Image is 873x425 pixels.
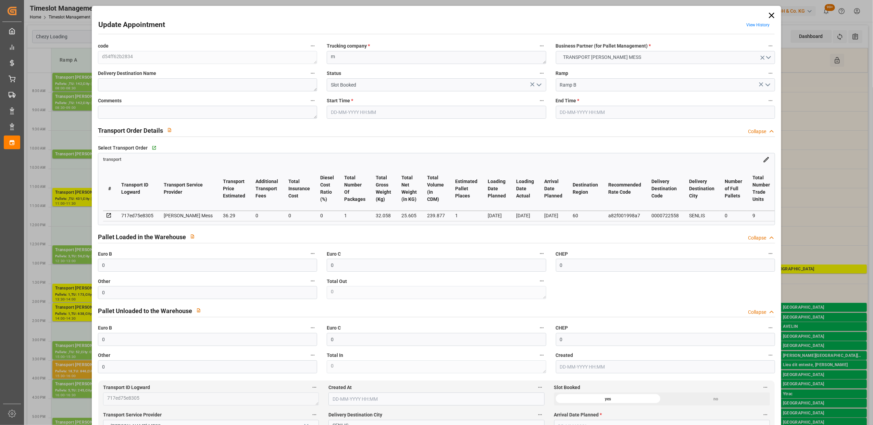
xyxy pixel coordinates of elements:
th: Loading Date Actual [511,167,539,211]
span: CHEP [556,324,568,332]
textarea: 0 [327,286,546,299]
div: 32.058 [376,211,391,220]
th: Delivery Destination Code [646,167,684,211]
span: Comments [98,97,122,104]
th: Transport Service Provider [159,167,218,211]
span: Created At [328,384,352,391]
div: 239.877 [427,211,445,220]
span: Status [327,70,341,77]
button: open menu [556,51,775,64]
div: [DATE] [488,211,506,220]
div: yes [554,392,662,405]
button: Created [766,351,775,360]
span: Trucking company [327,42,370,50]
div: Collapse [748,128,766,135]
button: Transport ID Logward [310,383,319,392]
h2: Pallet Unloaded to the Warehouse [98,306,192,315]
div: a82f001998a7 [608,211,641,220]
span: Delivery Destination City [328,411,382,418]
span: Created [556,352,573,359]
th: Additional Transport Fees [250,167,283,211]
span: Slot Booked [554,384,581,391]
button: Status [537,69,546,78]
a: transport [103,156,121,162]
div: 1 [455,211,477,220]
th: Delivery Destination City [684,167,720,211]
th: Recommended Rate Code [603,167,646,211]
button: Transport Service Provider [310,410,319,419]
span: Euro C [327,250,341,258]
button: open menu [533,80,544,90]
input: DD-MM-YYYY HH:MM [328,392,544,405]
div: 9 [752,211,770,220]
button: Euro B [308,323,317,332]
input: Type to search/select [556,78,775,91]
span: CHEP [556,250,568,258]
button: Total Out [537,276,546,285]
span: Arrival Date Planned [554,411,602,418]
span: Select Transport Order [98,144,148,152]
div: 0 [320,211,334,220]
span: Other [98,278,110,285]
button: Created At [536,383,545,392]
button: Start Time * [537,96,546,105]
h2: Update Appointment [98,20,165,30]
button: Euro B [308,249,317,258]
button: Other [308,351,317,360]
span: Euro C [327,324,341,332]
button: Ramp [766,69,775,78]
h2: Transport Order Details [98,126,163,135]
th: Estimated Pallet Places [450,167,483,211]
button: Total In [537,351,546,360]
input: DD-MM-YYYY HH:MM [556,360,775,373]
button: View description [163,124,176,137]
button: Other [308,276,317,285]
span: Transport Service Provider [103,411,162,418]
button: Business Partner (for Pallet Management) * [766,41,775,50]
th: Number of Full Pallets [720,167,747,211]
div: 36.29 [223,211,245,220]
span: code [98,42,109,50]
div: 60 [573,211,598,220]
button: End Time * [766,96,775,105]
button: View description [192,304,205,317]
div: 0000722558 [651,211,679,220]
button: Delivery Destination Name [308,69,317,78]
textarea: 717ed75e8305 [103,392,319,405]
button: Trucking company * [537,41,546,50]
div: Collapse [748,234,766,242]
span: End Time [556,97,579,104]
span: Ramp [556,70,569,77]
th: Destination Region [568,167,603,211]
input: DD-MM-YYYY HH:MM [327,106,546,119]
span: Transport ID Logward [103,384,150,391]
button: View description [186,230,199,243]
span: TRANSPORT [PERSON_NAME] MESS [560,54,645,61]
th: Total Volume (in CDM) [422,167,450,211]
th: # [103,167,116,211]
th: Arrival Date Planned [539,167,568,211]
input: DD-MM-YYYY HH:MM [556,106,775,119]
div: Collapse [748,309,766,316]
div: [DATE] [516,211,534,220]
a: View History [747,23,770,27]
h2: Pallet Loaded in the Warehouse [98,232,186,242]
span: Other [98,352,110,359]
th: Transport Price Estimated [218,167,250,211]
th: Total Gross Weight (Kg) [371,167,396,211]
div: [DATE] [544,211,562,220]
span: Business Partner (for Pallet Management) [556,42,651,50]
div: SENLIS [689,211,714,220]
button: Slot Booked [761,383,770,392]
th: Transport ID Logward [116,167,159,211]
th: Total Number Trade Units [747,167,775,211]
textarea: 0 [327,360,546,373]
span: Total In [327,352,343,359]
textarea: d54ff62b2834 [98,51,317,64]
button: CHEP [766,323,775,332]
div: 0 [255,211,278,220]
span: Euro B [98,250,112,258]
textarea: m [327,51,546,64]
button: Arrival Date Planned * [761,410,770,419]
span: Delivery Destination Name [98,70,156,77]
